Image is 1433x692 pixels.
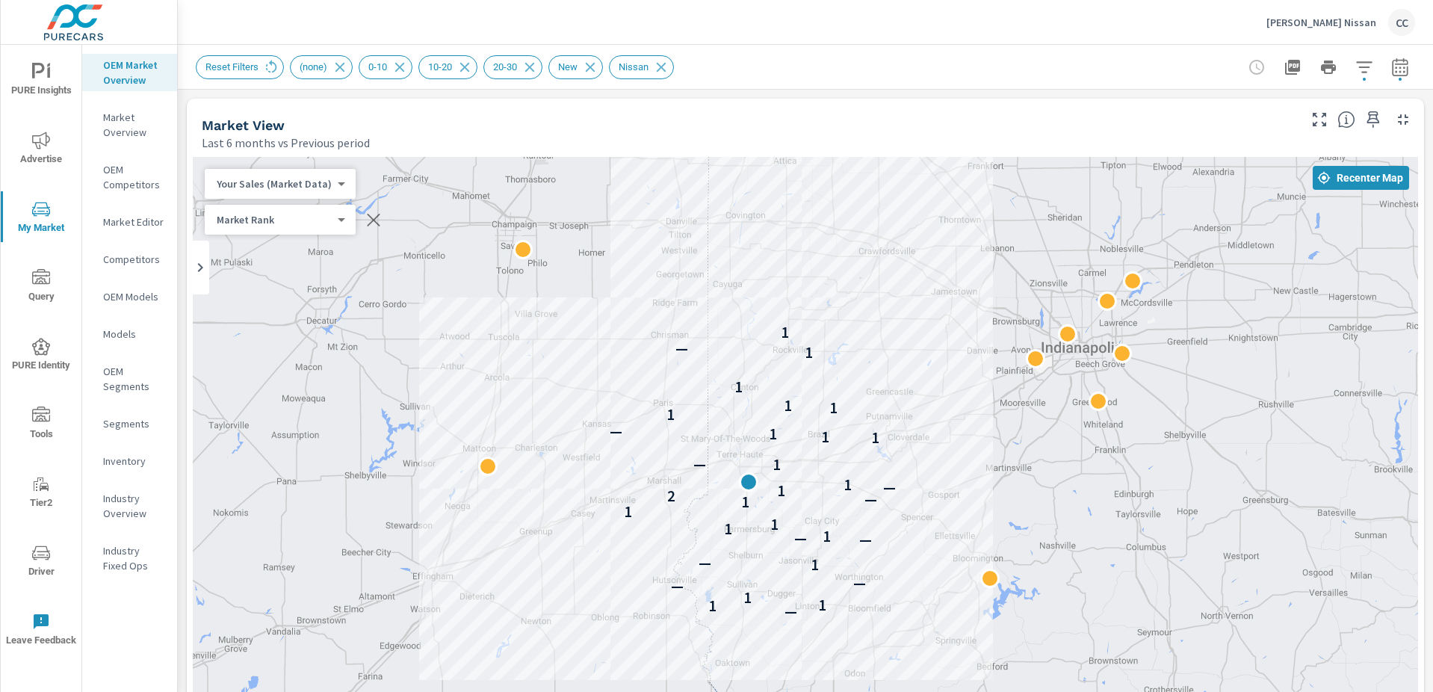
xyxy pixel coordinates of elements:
[82,540,177,577] div: Industry Fixed Ops
[82,248,177,271] div: Competitors
[5,338,77,374] span: PURE Identity
[1278,52,1307,82] button: "Export Report to PDF"
[82,360,177,398] div: OEM Segments
[1391,108,1415,132] button: Minimize Widget
[871,429,879,447] p: 1
[82,323,177,345] div: Models
[777,482,785,500] p: 1
[770,516,779,534] p: 1
[202,134,370,152] p: Last 6 months vs Previous period
[82,413,177,435] div: Segments
[217,213,332,226] p: Market Rank
[1266,16,1376,29] p: [PERSON_NAME] Nissan
[82,106,177,143] div: Market Overview
[359,55,412,79] div: 0-10
[5,613,77,649] span: Leave Feedback
[418,55,477,79] div: 10-20
[217,177,332,191] p: Your Sales (Market Data)
[5,544,77,581] span: Driver
[359,61,396,72] span: 0-10
[291,61,336,72] span: (none)
[743,589,752,607] p: 1
[1388,9,1415,36] div: CC
[5,407,77,443] span: Tools
[202,117,285,133] h5: Market View
[1,45,81,664] div: nav menu
[667,487,675,505] p: 2
[864,491,877,509] p: —
[103,364,165,394] p: OEM Segments
[811,556,819,574] p: 1
[5,132,77,168] span: Advertise
[290,55,353,79] div: (none)
[5,475,77,512] span: Tier2
[103,416,165,431] p: Segments
[103,162,165,192] p: OEM Competitors
[82,285,177,308] div: OEM Models
[784,603,797,621] p: —
[103,327,165,342] p: Models
[549,61,586,72] span: New
[205,213,344,227] div: Your Sales (Market Data)
[823,528,831,546] p: 1
[708,597,716,615] p: 1
[548,55,603,79] div: New
[666,406,675,424] p: 1
[1361,108,1385,132] span: Save this to your personalized report
[883,479,896,497] p: —
[1313,52,1343,82] button: Print Report
[844,476,852,494] p: 1
[859,531,872,549] p: —
[784,397,792,415] p: 1
[741,493,749,511] p: 1
[5,200,77,237] span: My Market
[103,214,165,229] p: Market Editor
[781,324,789,342] p: 1
[196,55,284,79] div: Reset Filters
[205,177,344,191] div: Your Sales (Market Data)
[610,423,622,441] p: —
[483,55,542,79] div: 20-30
[82,211,177,233] div: Market Editor
[103,58,165,87] p: OEM Market Overview
[1337,111,1355,129] span: Find the biggest opportunities in your market for your inventory. Understand by postal code where...
[5,63,77,99] span: PURE Insights
[699,554,711,572] p: —
[1385,52,1415,82] button: Select Date Range
[196,61,267,72] span: Reset Filters
[829,399,838,417] p: 1
[821,428,829,446] p: 1
[734,378,743,396] p: 1
[5,269,77,306] span: Query
[82,487,177,525] div: Industry Overview
[794,530,807,548] p: —
[724,520,732,538] p: 1
[484,61,526,72] span: 20-30
[82,158,177,196] div: OEM Competitors
[693,456,706,474] p: —
[103,543,165,573] p: Industry Fixed Ops
[853,575,866,593] p: —
[1349,52,1379,82] button: Apply Filters
[103,289,165,304] p: OEM Models
[805,344,813,362] p: 1
[1313,166,1409,190] button: Recenter Map
[103,491,165,521] p: Industry Overview
[675,340,688,358] p: —
[82,54,177,91] div: OEM Market Overview
[82,450,177,472] div: Inventory
[103,252,165,267] p: Competitors
[609,55,674,79] div: Nissan
[769,425,777,443] p: 1
[773,456,781,474] p: 1
[419,61,461,72] span: 10-20
[818,596,826,614] p: 1
[671,578,684,596] p: —
[1307,108,1331,132] button: Make Fullscreen
[1319,171,1403,185] span: Recenter Map
[103,454,165,469] p: Inventory
[624,503,632,521] p: 1
[610,61,657,72] span: Nissan
[103,110,165,140] p: Market Overview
